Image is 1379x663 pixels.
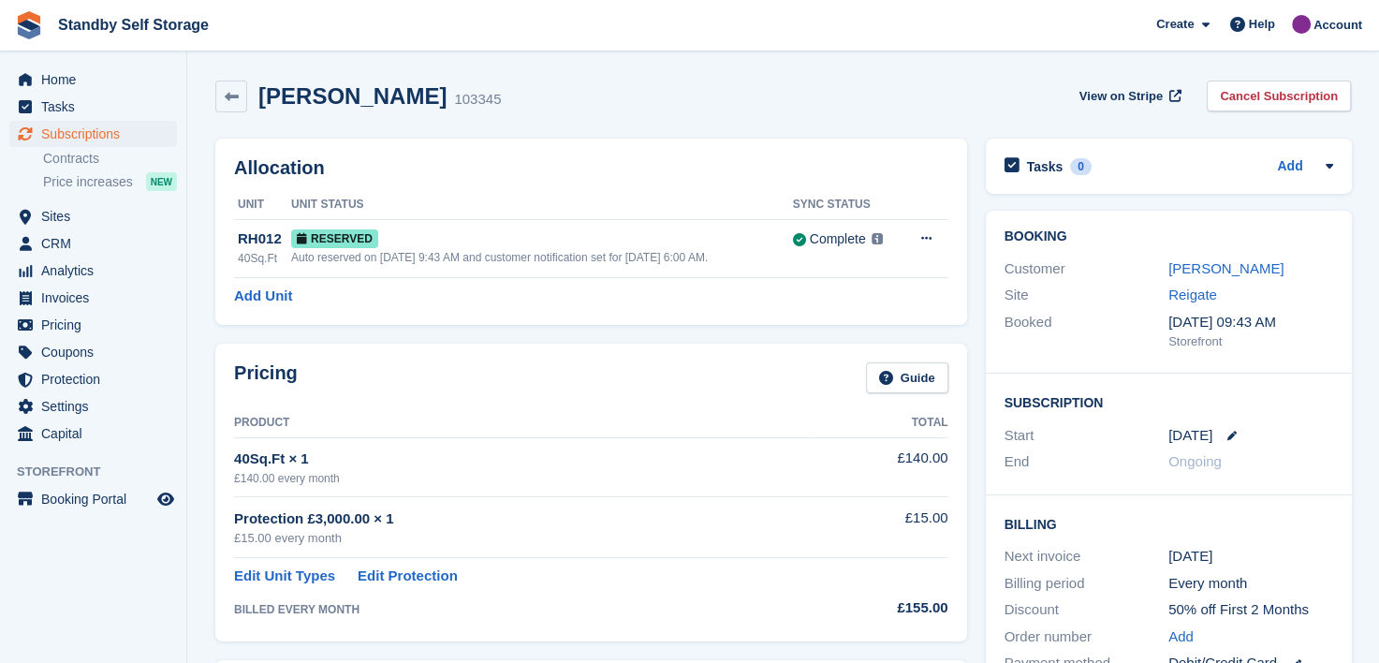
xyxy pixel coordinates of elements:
div: [DATE] 09:43 AM [1168,312,1333,333]
div: Every month [1168,573,1333,595]
a: menu [9,66,177,93]
img: Sue Ford [1292,15,1311,34]
h2: [PERSON_NAME] [258,83,447,109]
div: Start [1005,425,1169,447]
h2: Tasks [1027,158,1064,175]
span: Price increases [43,173,133,191]
div: Booked [1005,312,1169,351]
a: menu [9,230,177,257]
th: Total [815,408,947,438]
a: Price increases NEW [43,171,177,192]
td: £15.00 [815,497,947,558]
span: Tasks [41,94,154,120]
span: Storefront [17,463,186,481]
h2: Booking [1005,229,1333,244]
span: Analytics [41,258,154,284]
img: icon-info-grey-7440780725fd019a000dd9b08b2336e03edf1995a4989e88bcd33f0948082b44.svg [872,233,883,244]
a: Cancel Subscription [1207,81,1351,111]
span: CRM [41,230,154,257]
a: menu [9,420,177,447]
span: Pricing [41,312,154,338]
span: Booking Portal [41,486,154,512]
a: Add [1168,626,1194,648]
span: Subscriptions [41,121,154,147]
th: Unit [234,190,291,220]
div: 40Sq.Ft × 1 [234,449,815,470]
a: menu [9,312,177,338]
a: Preview store [154,488,177,510]
a: menu [9,486,177,512]
div: Auto reserved on [DATE] 9:43 AM and customer notification set for [DATE] 6:00 AM. [291,249,793,266]
span: Settings [41,393,154,420]
a: Standby Self Storage [51,9,216,40]
div: Site [1005,285,1169,306]
span: Coupons [41,339,154,365]
span: Help [1249,15,1275,34]
td: £140.00 [815,437,947,496]
a: Contracts [43,150,177,168]
h2: Billing [1005,514,1333,533]
span: Ongoing [1168,453,1222,469]
span: View on Stripe [1079,87,1163,106]
div: 40Sq.Ft [238,250,291,267]
a: menu [9,285,177,311]
div: Order number [1005,626,1169,648]
a: menu [9,366,177,392]
div: Storefront [1168,332,1333,351]
div: 50% off First 2 Months [1168,599,1333,621]
a: menu [9,393,177,420]
a: menu [9,94,177,120]
div: £15.00 every month [234,529,815,548]
th: Product [234,408,815,438]
a: menu [9,203,177,229]
div: Next invoice [1005,546,1169,567]
div: Billing period [1005,573,1169,595]
a: View on Stripe [1072,81,1185,111]
th: Unit Status [291,190,793,220]
div: £155.00 [815,597,947,619]
span: Home [41,66,154,93]
a: menu [9,339,177,365]
a: Reigate [1168,287,1217,302]
h2: Pricing [234,362,298,393]
div: Complete [810,229,866,249]
a: [PERSON_NAME] [1168,260,1284,276]
img: stora-icon-8386f47178a22dfd0bd8f6a31ec36ba5ce8667c1dd55bd0f319d3a0aa187defe.svg [15,11,43,39]
a: menu [9,258,177,284]
span: Account [1313,16,1362,35]
span: Create [1156,15,1194,34]
h2: Allocation [234,157,948,179]
div: 103345 [454,89,501,110]
a: Add Unit [234,286,292,307]
div: £140.00 every month [234,470,815,487]
a: Add [1277,156,1302,178]
a: Edit Unit Types [234,566,335,587]
div: RH012 [238,228,291,250]
span: Protection [41,366,154,392]
span: Sites [41,203,154,229]
a: Edit Protection [358,566,458,587]
span: Capital [41,420,154,447]
span: Reserved [291,229,378,248]
div: BILLED EVERY MONTH [234,601,815,618]
div: [DATE] [1168,546,1333,567]
div: 0 [1070,158,1092,175]
div: Discount [1005,599,1169,621]
div: NEW [146,172,177,191]
a: Guide [866,362,948,393]
th: Sync Status [793,190,901,220]
span: Invoices [41,285,154,311]
time: 2025-09-01 00:00:00 UTC [1168,425,1212,447]
div: End [1005,451,1169,473]
h2: Subscription [1005,392,1333,411]
a: menu [9,121,177,147]
div: Protection £3,000.00 × 1 [234,508,815,530]
div: Customer [1005,258,1169,280]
